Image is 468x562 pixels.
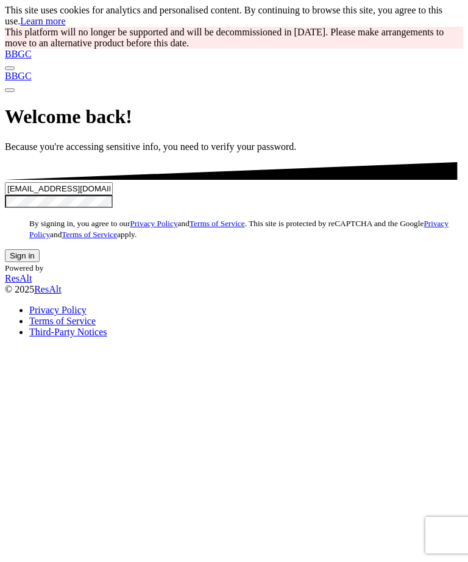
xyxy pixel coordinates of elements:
a: BBGC [5,71,463,82]
button: Toggle sidenav [5,88,15,92]
h1: Welcome back! [5,105,463,128]
button: Toggle navigation [5,66,15,70]
small: Powered by [5,263,43,272]
small: By signing in, you agree to our and . This site is protected by reCAPTCHA and the Google and apply. [29,219,448,239]
div: © 2025 [5,284,463,295]
p: Because you're accessing sensitive info, you need to verify your password. [5,141,463,152]
a: Terms of Service [190,219,245,228]
a: Terms of Service [29,316,96,326]
a: Privacy Policy [29,305,87,315]
button: Sign in [5,249,40,262]
span: This platform will no longer be supported and will be decommissioned in [DATE]. Please make arran... [5,27,444,48]
a: ResAlt [34,284,61,294]
span: This site uses cookies for analytics and personalised content. By continuing to browse this site,... [5,5,442,26]
a: Privacy Policy [130,219,177,228]
a: Third-Party Notices [29,327,107,337]
a: ResAlt [5,273,463,284]
a: Learn more about cookies [20,16,65,26]
input: Username [5,182,113,195]
a: BBGC [5,49,463,60]
a: Terms of Service [62,230,117,239]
